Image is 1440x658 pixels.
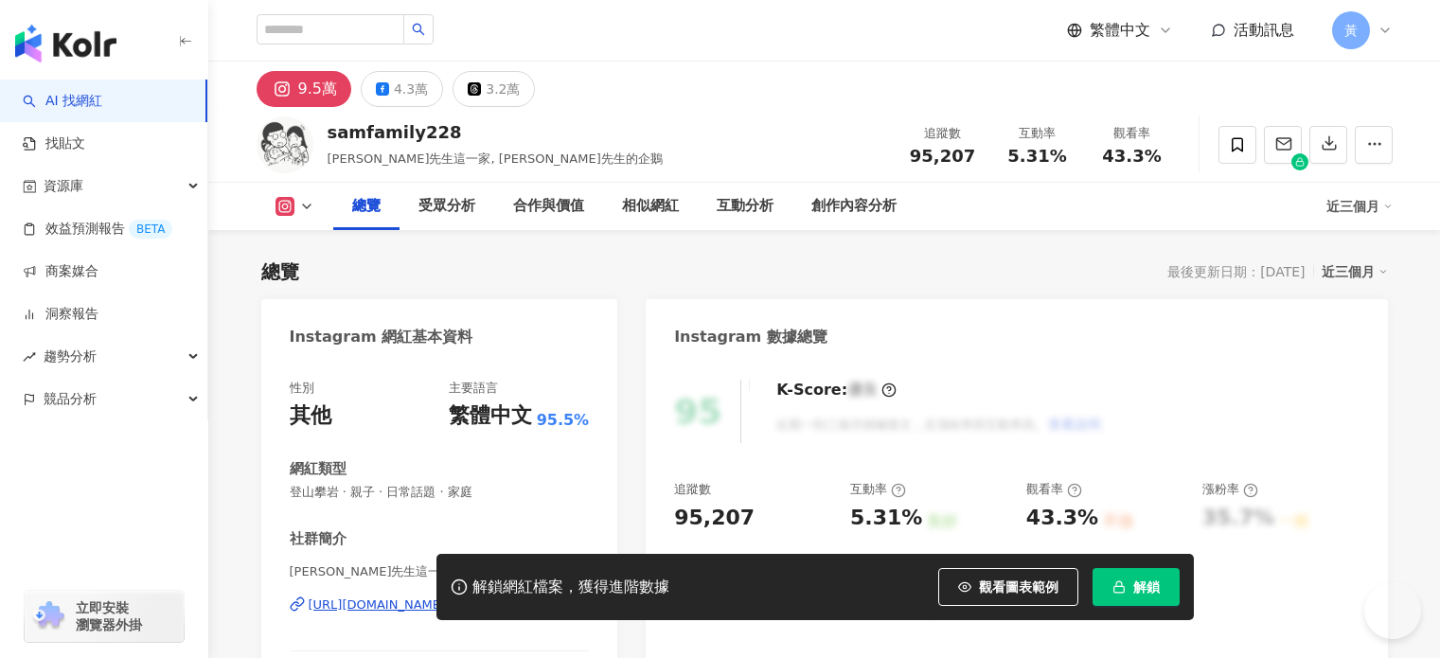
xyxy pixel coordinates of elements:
img: logo [15,25,116,62]
div: 主要語言 [449,380,498,397]
div: 觀看率 [1026,481,1082,498]
a: 效益預測報告BETA [23,220,172,239]
a: 商案媒合 [23,262,98,281]
span: 立即安裝 瀏覽器外掛 [76,599,142,633]
div: 創作內容分析 [811,195,897,218]
span: 趨勢分析 [44,335,97,378]
span: 解鎖 [1133,579,1160,595]
div: 43.3% [1026,504,1098,533]
span: 觀看圖表範例 [979,579,1058,595]
span: [PERSON_NAME]先生這一家, [PERSON_NAME]先生的企鵝 [328,151,663,166]
span: 繁體中文 [1090,20,1150,41]
div: 互動率 [1002,124,1074,143]
a: 找貼文 [23,134,85,153]
button: 觀看圖表範例 [938,568,1078,606]
div: 追蹤數 [907,124,979,143]
a: 洞察報告 [23,305,98,324]
button: 9.5萬 [257,71,351,107]
div: Instagram 網紅基本資料 [290,327,473,347]
div: 觀看率 [1096,124,1168,143]
button: 4.3萬 [361,71,443,107]
a: chrome extension立即安裝 瀏覽器外掛 [25,591,184,642]
span: 95,207 [910,146,975,166]
span: rise [23,350,36,364]
div: 3.2萬 [486,76,520,102]
span: 資源庫 [44,165,83,207]
div: 網紅類型 [290,459,347,479]
div: 95,207 [674,504,755,533]
div: 其他 [290,401,331,431]
div: 總覽 [261,258,299,285]
div: 合作與價值 [513,195,584,218]
div: 近三個月 [1326,191,1393,222]
div: Instagram 數據總覽 [674,327,827,347]
img: KOL Avatar [257,116,313,173]
div: 相似網紅 [622,195,679,218]
div: 互動分析 [717,195,773,218]
div: 解鎖網紅檔案，獲得進階數據 [472,578,669,597]
button: 3.2萬 [453,71,535,107]
span: 43.3% [1102,147,1161,166]
div: samfamily228 [328,120,663,144]
div: 最後更新日期：[DATE] [1167,264,1305,279]
div: 漲粉率 [1202,481,1258,498]
div: 4.3萬 [394,76,428,102]
span: search [412,23,425,36]
span: 登山攀岩 · 親子 · 日常話題 · 家庭 [290,484,590,501]
span: 競品分析 [44,378,97,420]
span: 95.5% [537,410,590,431]
div: 近三個月 [1322,259,1388,284]
div: 9.5萬 [298,76,337,102]
span: 5.31% [1007,147,1066,166]
span: 活動訊息 [1234,21,1294,39]
div: 繁體中文 [449,401,532,431]
span: 黃 [1344,20,1358,41]
div: 性別 [290,380,314,397]
div: 互動率 [850,481,906,498]
div: 5.31% [850,504,922,533]
div: K-Score : [776,380,897,400]
div: 總覽 [352,195,381,218]
a: searchAI 找網紅 [23,92,102,111]
div: 社群簡介 [290,529,347,549]
img: chrome extension [30,601,67,631]
div: 受眾分析 [418,195,475,218]
button: 解鎖 [1093,568,1180,606]
div: 追蹤數 [674,481,711,498]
